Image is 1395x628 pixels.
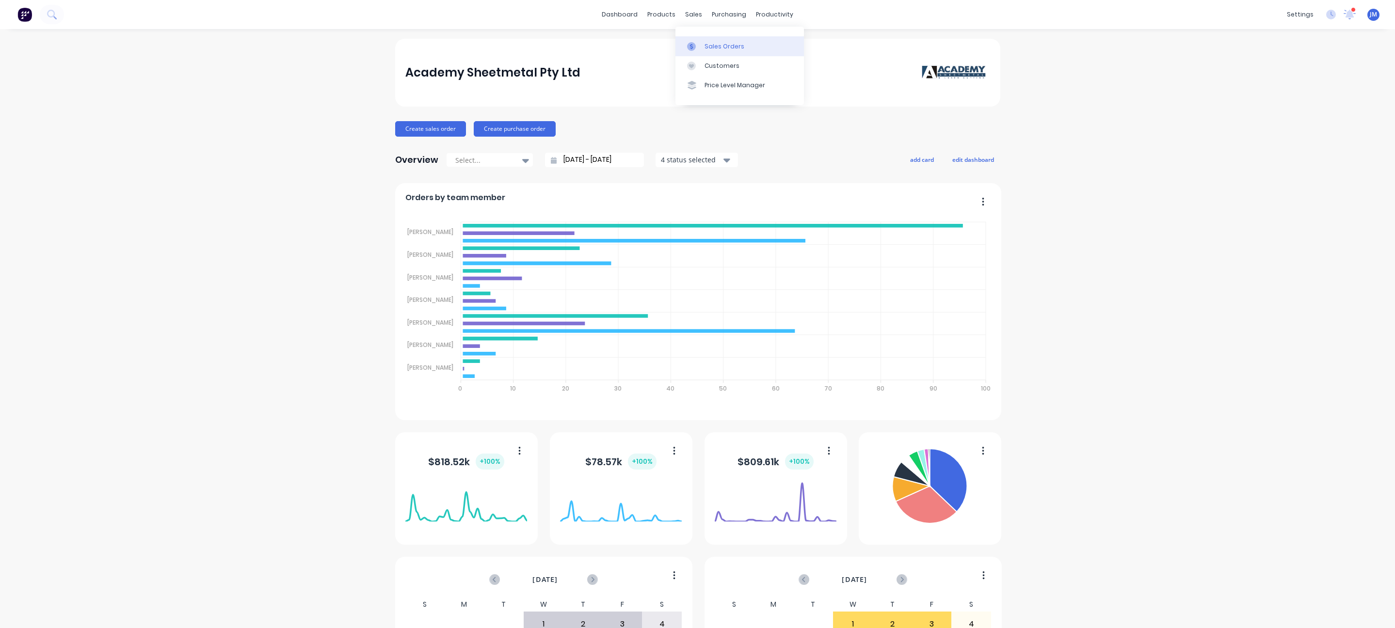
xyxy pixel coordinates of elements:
tspan: 90 [930,384,937,392]
tspan: 100 [981,384,991,392]
a: Price Level Manager [675,76,804,95]
div: T [484,597,524,612]
div: sales [680,7,707,22]
tspan: 0 [458,384,462,392]
tspan: [PERSON_NAME] [407,341,453,349]
tspan: 40 [666,384,674,392]
div: M [754,597,794,612]
tspan: 70 [824,384,832,392]
tspan: [PERSON_NAME] [407,273,453,281]
div: T [793,597,833,612]
tspan: 20 [562,384,569,392]
div: purchasing [707,7,751,22]
span: [DATE] [842,574,867,585]
div: F [603,597,642,612]
span: JM [1370,10,1377,19]
button: add card [904,153,940,166]
div: $ 78.57k [585,454,657,470]
div: + 100 % [628,454,657,470]
div: S [642,597,682,612]
div: Sales Orders [705,42,744,51]
div: F [912,597,952,612]
tspan: 60 [772,384,780,392]
tspan: [PERSON_NAME] [407,251,453,259]
div: products [642,7,680,22]
div: $ 809.61k [738,454,814,470]
div: M [445,597,484,612]
tspan: 80 [877,384,884,392]
tspan: [PERSON_NAME] [407,296,453,304]
button: 4 status selected [656,153,738,167]
a: Sales Orders [675,36,804,56]
a: dashboard [597,7,642,22]
div: productivity [751,7,798,22]
div: + 100 % [785,454,814,470]
div: T [872,597,912,612]
tspan: 50 [719,384,727,392]
span: [DATE] [532,574,558,585]
tspan: [PERSON_NAME] [407,228,453,236]
div: $ 818.52k [428,454,504,470]
div: W [833,597,873,612]
div: S [714,597,754,612]
button: edit dashboard [946,153,1000,166]
button: Create purchase order [474,121,556,137]
img: Academy Sheetmetal Pty Ltd [922,65,990,80]
a: Customers [675,56,804,76]
tspan: [PERSON_NAME] [407,318,453,327]
div: + 100 % [476,454,504,470]
div: Academy Sheetmetal Pty Ltd [405,63,580,82]
div: Price Level Manager [705,81,765,90]
tspan: 10 [510,384,516,392]
div: settings [1282,7,1318,22]
div: S [951,597,991,612]
tspan: 30 [614,384,622,392]
div: Customers [705,62,739,70]
div: Overview [395,150,438,170]
button: Create sales order [395,121,466,137]
div: T [563,597,603,612]
div: W [524,597,563,612]
img: Factory [17,7,32,22]
div: 4 status selected [661,155,722,165]
tspan: [PERSON_NAME] [407,363,453,372]
span: Orders by team member [405,192,505,204]
div: S [405,597,445,612]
